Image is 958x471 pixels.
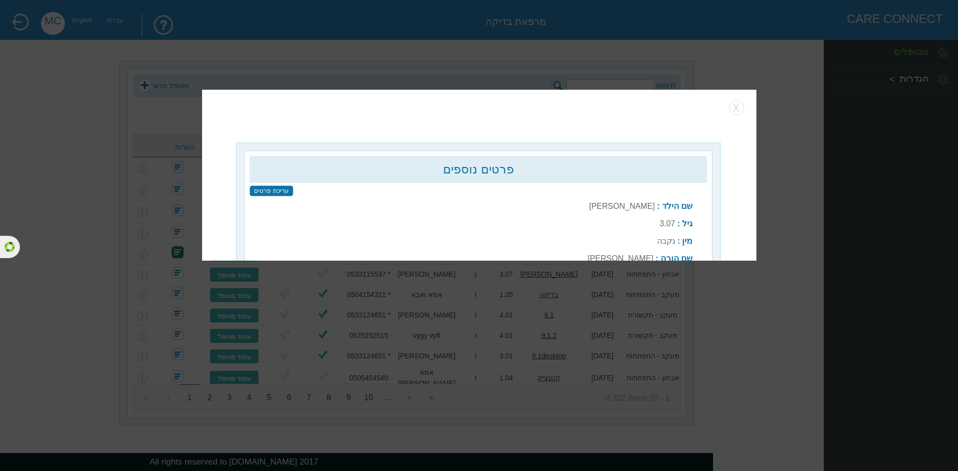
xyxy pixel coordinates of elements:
[660,254,693,263] b: שם הורה
[254,162,702,176] h2: פרטים נוספים
[682,236,693,246] b: מין
[249,185,293,196] input: עריכת פרטים
[682,219,693,228] b: גיל
[655,254,658,263] b: :
[657,202,659,210] b: :
[587,254,653,263] label: [PERSON_NAME]
[662,201,693,211] b: שם הילד
[677,219,680,228] b: :
[677,237,680,245] b: :
[657,237,675,245] label: נקבה
[659,219,675,228] label: 3.07
[589,202,655,210] label: [PERSON_NAME]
